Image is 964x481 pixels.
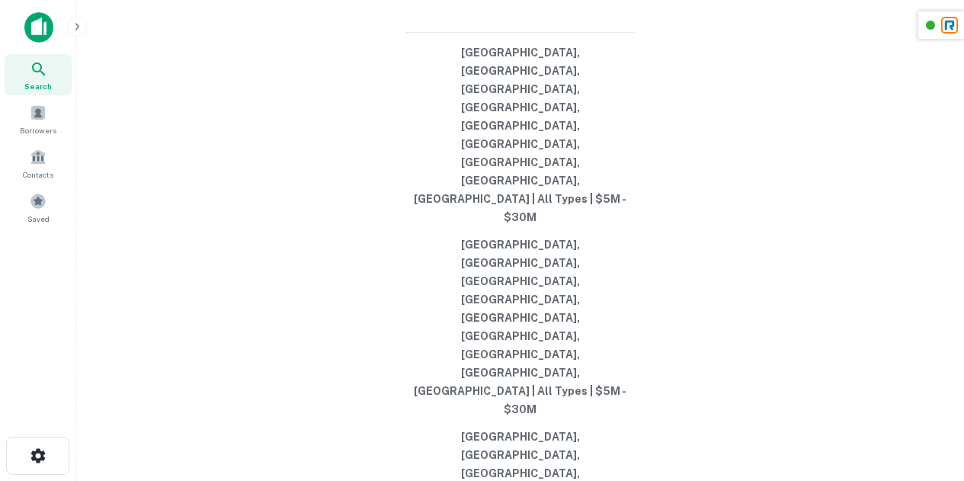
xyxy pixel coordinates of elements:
[5,187,72,228] a: Saved
[24,80,52,92] span: Search
[406,231,635,423] button: [GEOGRAPHIC_DATA], [GEOGRAPHIC_DATA], [GEOGRAPHIC_DATA], [GEOGRAPHIC_DATA], [GEOGRAPHIC_DATA], [G...
[20,124,56,136] span: Borrowers
[406,39,635,231] button: [GEOGRAPHIC_DATA], [GEOGRAPHIC_DATA], [GEOGRAPHIC_DATA], [GEOGRAPHIC_DATA], [GEOGRAPHIC_DATA], [G...
[23,168,53,181] span: Contacts
[5,143,72,184] a: Contacts
[888,359,964,432] iframe: Chat Widget
[27,213,50,225] span: Saved
[5,98,72,139] a: Borrowers
[24,12,53,43] img: capitalize-icon.png
[5,54,72,95] a: Search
